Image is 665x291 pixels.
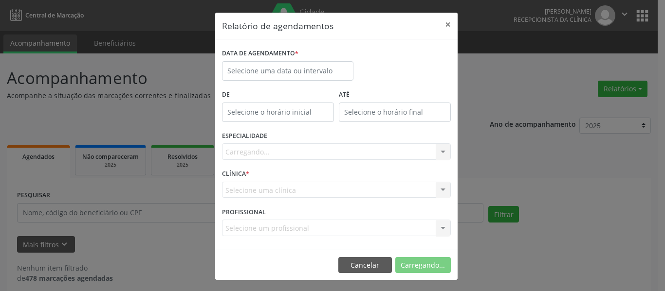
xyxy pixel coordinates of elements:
label: PROFISSIONAL [222,205,266,220]
button: Close [438,13,458,36]
label: CLÍNICA [222,167,249,182]
label: ESPECIALIDADE [222,129,267,144]
label: De [222,87,334,103]
label: DATA DE AGENDAMENTO [222,46,298,61]
input: Selecione uma data ou intervalo [222,61,353,81]
input: Selecione o horário final [339,103,451,122]
h5: Relatório de agendamentos [222,19,333,32]
label: ATÉ [339,87,451,103]
button: Cancelar [338,257,392,274]
button: Carregando... [395,257,451,274]
input: Selecione o horário inicial [222,103,334,122]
